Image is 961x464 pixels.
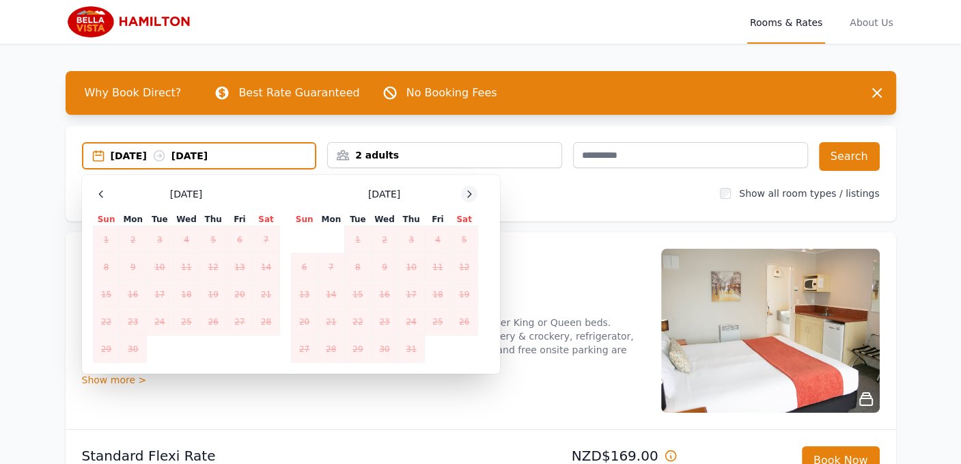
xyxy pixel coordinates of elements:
td: 29 [344,336,371,363]
td: 23 [371,308,398,336]
td: 13 [227,254,253,281]
span: [DATE] [368,187,400,201]
td: 22 [344,308,371,336]
th: Sat [253,213,279,226]
td: 22 [93,308,120,336]
td: 23 [120,308,146,336]
td: 9 [371,254,398,281]
span: [DATE] [170,187,202,201]
td: 2 [371,226,398,254]
th: Thu [200,213,227,226]
th: Fri [227,213,253,226]
td: 29 [93,336,120,363]
td: 6 [227,226,253,254]
td: 21 [318,308,344,336]
td: 7 [318,254,344,281]
td: 13 [291,281,318,308]
td: 5 [451,226,477,254]
td: 24 [146,308,173,336]
td: 25 [173,308,199,336]
img: Bella Vista Hamilton [66,5,197,38]
th: Wed [371,213,398,226]
th: Tue [146,213,173,226]
td: 8 [344,254,371,281]
td: 2 [120,226,146,254]
td: 14 [318,281,344,308]
td: 4 [425,226,451,254]
p: Best Rate Guaranteed [238,85,359,101]
td: 21 [253,281,279,308]
label: Show all room types / listings [739,188,879,199]
td: 6 [291,254,318,281]
th: Sun [93,213,120,226]
td: 28 [253,308,279,336]
td: 8 [93,254,120,281]
th: Mon [120,213,146,226]
td: 27 [227,308,253,336]
td: 25 [425,308,451,336]
td: 9 [120,254,146,281]
th: Sun [291,213,318,226]
th: Sat [451,213,477,226]
div: Show more > [82,373,645,387]
td: 18 [425,281,451,308]
div: 2 adults [328,148,561,162]
td: 7 [253,226,279,254]
td: 31 [398,336,425,363]
td: 1 [344,226,371,254]
td: 12 [200,254,227,281]
td: 12 [451,254,477,281]
th: Mon [318,213,344,226]
td: 26 [200,308,227,336]
td: 18 [173,281,199,308]
th: Wed [173,213,199,226]
td: 15 [93,281,120,308]
td: 17 [398,281,425,308]
span: Why Book Direct? [74,79,193,107]
td: 3 [398,226,425,254]
td: 1 [93,226,120,254]
th: Fri [425,213,451,226]
td: 28 [318,336,344,363]
td: 10 [146,254,173,281]
button: Search [819,142,880,171]
td: 14 [253,254,279,281]
div: [DATE] [DATE] [111,149,316,163]
td: 30 [120,336,146,363]
td: 26 [451,308,477,336]
p: No Booking Fees [406,85,497,101]
td: 4 [173,226,199,254]
td: 20 [291,308,318,336]
td: 10 [398,254,425,281]
td: 16 [371,281,398,308]
td: 15 [344,281,371,308]
th: Thu [398,213,425,226]
td: 5 [200,226,227,254]
td: 17 [146,281,173,308]
td: 19 [200,281,227,308]
td: 19 [451,281,477,308]
th: Tue [344,213,371,226]
td: 3 [146,226,173,254]
td: 20 [227,281,253,308]
td: 16 [120,281,146,308]
td: 11 [173,254,199,281]
td: 30 [371,336,398,363]
td: 24 [398,308,425,336]
td: 11 [425,254,451,281]
td: 27 [291,336,318,363]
